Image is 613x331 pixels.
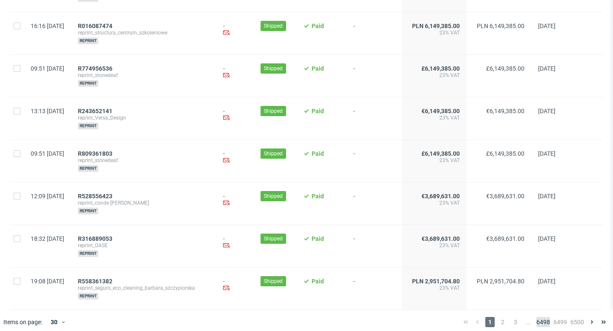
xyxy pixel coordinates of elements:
[536,317,550,327] span: 6498
[264,192,283,200] span: Shipped
[78,23,114,29] a: R016087474
[223,108,247,123] div: -
[538,150,556,157] span: [DATE]
[312,193,324,200] span: Paid
[409,114,460,121] span: 23% VAT
[421,65,460,72] span: £6,149,385.00
[223,193,247,208] div: -
[538,235,556,242] span: [DATE]
[223,150,247,165] div: -
[264,277,283,285] span: Shipped
[486,193,524,200] span: €3,689,631.00
[409,285,460,291] span: 23% VAT
[78,208,98,214] span: reprint
[78,278,114,285] a: R558361382
[223,278,247,293] div: -
[409,29,460,36] span: 23% VAT
[538,65,556,72] span: [DATE]
[78,72,209,79] span: reprint_stonedeaf
[477,23,524,29] span: PLN 6,149,385.00
[31,108,64,114] span: 13:13 [DATE]
[31,235,64,242] span: 18:32 [DATE]
[78,80,98,87] span: reprint
[78,123,98,129] span: reprint
[538,23,556,29] span: [DATE]
[78,193,114,200] a: R528556423
[486,235,524,242] span: €3,689,631.00
[264,65,283,72] span: Shipped
[511,317,520,327] span: 3
[409,242,460,249] span: 23% VAT
[486,65,524,72] span: £6,149,385.00
[477,278,524,285] span: PLN 2,951,704.80
[31,193,64,200] span: 12:09 [DATE]
[353,108,395,129] span: -
[538,278,556,285] span: [DATE]
[78,114,209,121] span: reprint_Versa_Design
[78,157,209,164] span: reprint_stonedeaf
[223,23,247,37] div: -
[264,150,283,157] span: Shipped
[553,317,567,327] span: 6499
[486,150,524,157] span: £6,149,385.00
[78,278,112,285] span: R558361382
[353,278,395,300] span: -
[223,235,247,250] div: -
[353,235,395,257] span: -
[264,22,283,30] span: Shipped
[353,23,395,44] span: -
[538,193,556,200] span: [DATE]
[312,278,324,285] span: Paid
[78,165,98,172] span: reprint
[312,108,324,114] span: Paid
[78,293,98,300] span: reprint
[46,316,61,328] div: 30
[412,23,460,29] span: PLN 6,149,385.00
[78,235,114,242] a: R316889053
[312,65,324,72] span: Paid
[223,65,247,80] div: -
[485,317,495,327] span: 1
[78,65,112,72] span: R774956536
[538,108,556,114] span: [DATE]
[353,150,395,172] span: -
[78,250,98,257] span: reprint
[3,318,42,326] span: Items on page:
[312,23,324,29] span: Paid
[421,193,460,200] span: €3,689,631.00
[78,193,112,200] span: R528556423
[498,317,507,327] span: 2
[524,317,533,327] span: ...
[78,150,114,157] a: R809361803
[31,23,64,29] span: 16:16 [DATE]
[31,150,64,157] span: 09:51 [DATE]
[312,150,324,157] span: Paid
[31,278,64,285] span: 19:08 [DATE]
[264,235,283,243] span: Shipped
[353,65,395,87] span: -
[78,150,112,157] span: R809361803
[409,200,460,206] span: 23% VAT
[78,108,112,114] span: R243652141
[486,108,524,114] span: €6,149,385.00
[409,72,460,79] span: 23% VAT
[78,200,209,206] span: reprint_conde [PERSON_NAME]
[421,235,460,242] span: €3,689,631.00
[78,285,209,291] span: reprint_seguro_eco_cleaning_barbara_szczypiorska
[31,65,64,72] span: 09:51 [DATE]
[421,150,460,157] span: £6,149,385.00
[264,107,283,115] span: Shipped
[78,65,114,72] a: R774956536
[78,29,209,36] span: reprint_structura_centrum_szkoleniowe
[412,278,460,285] span: PLN 2,951,704.80
[570,317,584,327] span: 6500
[353,193,395,214] span: -
[312,235,324,242] span: Paid
[409,157,460,164] span: 23% VAT
[78,108,114,114] a: R243652141
[78,235,112,242] span: R316889053
[78,242,209,249] span: reprint_OASE
[78,23,112,29] span: R016087474
[421,108,460,114] span: €6,149,385.00
[78,37,98,44] span: reprint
